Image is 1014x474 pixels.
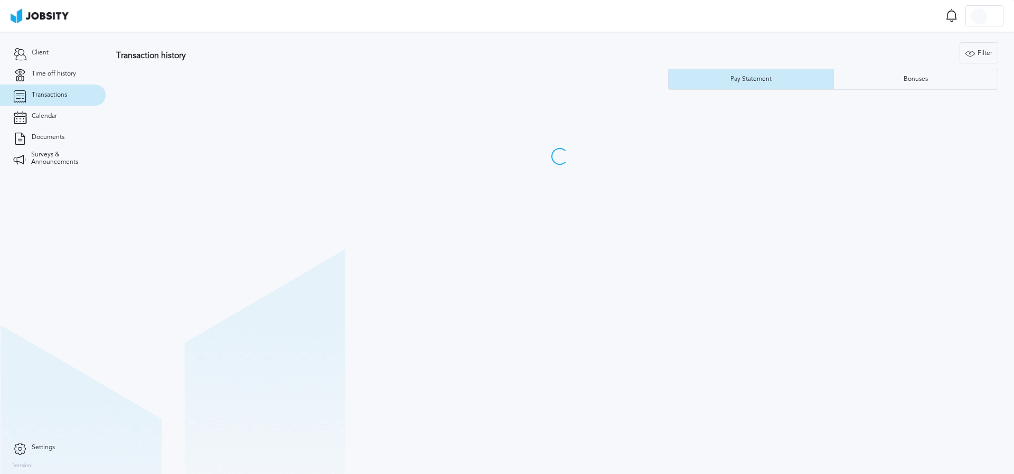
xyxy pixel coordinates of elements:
[32,134,64,141] span: Documents
[898,76,933,83] div: Bonuses
[960,42,998,63] button: Filter
[32,91,67,99] span: Transactions
[116,51,599,60] h3: Transaction history
[13,463,33,469] label: Version:
[833,69,999,90] button: Bonuses
[32,49,49,57] span: Client
[960,43,998,64] div: Filter
[32,113,57,120] span: Calendar
[668,69,833,90] button: Pay Statement
[31,151,92,166] span: Surveys & Announcements
[11,8,69,23] img: ab4bad089aa723f57921c736e9817d99.png
[32,70,76,78] span: Time off history
[725,76,777,83] div: Pay Statement
[32,444,55,451] span: Settings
